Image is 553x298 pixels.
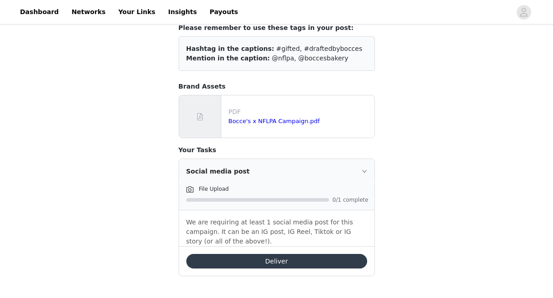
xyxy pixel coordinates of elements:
div: avatar [519,5,528,20]
span: File Upload [199,186,229,192]
a: Bocce's x NFLPA Campaign.pdf [229,118,320,124]
a: Networks [66,2,111,22]
a: Insights [163,2,202,22]
span: #gifted, #draftedbybocces [276,45,363,52]
a: Your Links [113,2,161,22]
i: icon: right [362,169,367,174]
p: PDF [229,107,371,117]
span: Hashtag in the captions: [186,45,274,52]
div: icon: rightSocial media post [179,159,374,184]
p: We are requiring at least 1 social media post for this campaign. It can be an IG post, IG Reel, T... [186,218,367,246]
span: Mention in the caption: [186,55,270,62]
h4: Your Tasks [179,145,375,155]
button: Deliver [186,254,367,268]
h4: Please remember to use these tags in your post: [179,23,375,33]
a: Dashboard [15,2,64,22]
h4: Brand Assets [179,82,375,91]
span: @nflpa, @boccesbakery [272,55,349,62]
span: 0/1 complete [333,197,369,203]
a: Payouts [204,2,244,22]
